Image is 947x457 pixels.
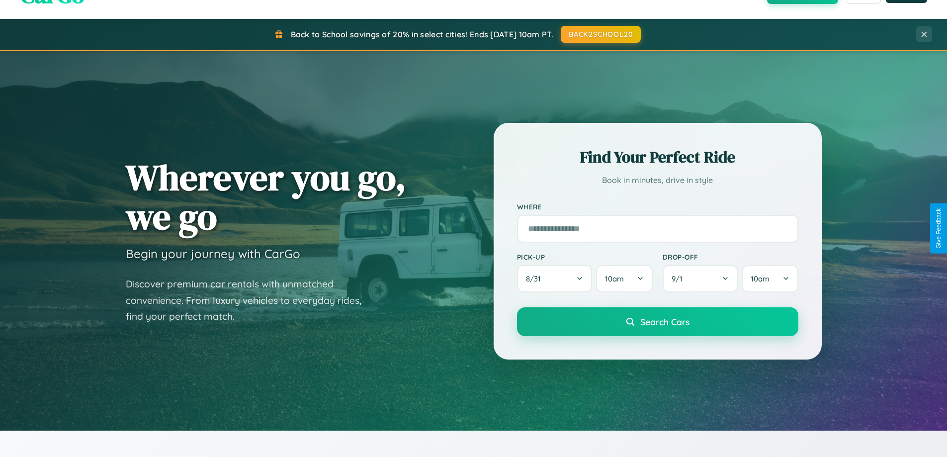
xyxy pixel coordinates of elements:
label: Drop-off [663,253,798,261]
label: Pick-up [517,253,653,261]
button: Search Cars [517,307,798,336]
p: Discover premium car rentals with unmatched convenience. From luxury vehicles to everyday rides, ... [126,276,374,325]
span: 9 / 1 [672,274,688,283]
span: 10am [605,274,624,283]
div: Give Feedback [935,208,942,249]
span: Search Cars [640,316,689,327]
p: Book in minutes, drive in style [517,173,798,187]
span: 8 / 31 [526,274,546,283]
button: 10am [596,265,652,292]
label: Where [517,202,798,211]
button: 9/1 [663,265,738,292]
h3: Begin your journey with CarGo [126,246,300,261]
h1: Wherever you go, we go [126,158,406,236]
button: 8/31 [517,265,593,292]
button: BACK2SCHOOL20 [561,26,641,43]
span: 10am [751,274,770,283]
h2: Find Your Perfect Ride [517,146,798,168]
button: 10am [742,265,798,292]
span: Back to School savings of 20% in select cities! Ends [DATE] 10am PT. [291,29,553,39]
